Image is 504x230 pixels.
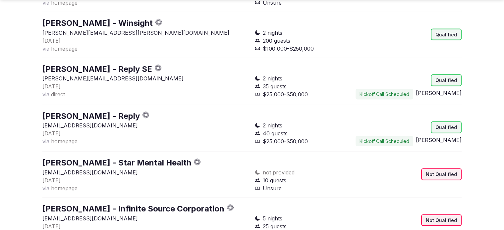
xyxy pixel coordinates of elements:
span: homepage [51,138,78,145]
span: not provided [263,168,295,176]
button: [PERSON_NAME] - Star Mental Health [42,157,191,168]
p: [PERSON_NAME][EMAIL_ADDRESS][DOMAIN_NAME] [42,74,250,82]
span: 5 nights [263,214,282,222]
div: Qualified [431,29,462,41]
span: 2 nights [263,74,282,82]
button: [DATE] [42,82,61,90]
button: [PERSON_NAME] - Infinite Source Corporation [42,203,224,214]
span: 2 nights [263,29,282,37]
span: 200 guests [263,37,290,45]
button: [DATE] [42,176,61,184]
div: $100,000-$250,000 [255,45,356,53]
button: [DATE] [42,37,61,45]
span: [DATE] [42,223,61,230]
p: [PERSON_NAME][EMAIL_ADDRESS][PERSON_NAME][DOMAIN_NAME] [42,29,250,37]
a: [PERSON_NAME] - Reply [42,111,140,121]
div: Qualified [431,121,462,133]
div: Unsure [255,184,356,192]
a: [PERSON_NAME] - Star Mental Health [42,158,191,167]
button: [PERSON_NAME] [416,136,462,144]
div: Not Qualified [421,168,462,180]
span: [DATE] [42,177,61,184]
span: via [42,185,49,192]
p: [EMAIL_ADDRESS][DOMAIN_NAME] [42,168,250,176]
button: [PERSON_NAME] - Winsight [42,18,153,29]
a: [PERSON_NAME] - Infinite Source Corporation [42,204,224,213]
span: homepage [51,45,78,52]
span: homepage [51,185,78,192]
span: via [42,45,49,52]
button: [PERSON_NAME] - Reply SE [42,64,152,75]
span: 40 guests [263,129,288,137]
a: [PERSON_NAME] - Winsight [42,18,153,28]
span: direct [51,91,65,98]
span: [DATE] [42,37,61,44]
a: [PERSON_NAME] - Reply SE [42,64,152,74]
button: [PERSON_NAME] [416,89,462,97]
div: $25,000-$50,000 [255,90,356,98]
span: 2 nights [263,121,282,129]
button: [DATE] [42,129,61,137]
div: $25,000-$50,000 [255,137,356,145]
span: [DATE] [42,83,61,90]
p: [EMAIL_ADDRESS][DOMAIN_NAME] [42,121,250,129]
div: Qualified [431,74,462,86]
span: [DATE] [42,130,61,137]
button: Kickoff Call Scheduled [356,136,413,147]
p: [EMAIL_ADDRESS][DOMAIN_NAME] [42,214,250,222]
span: via [42,138,49,145]
div: Not Qualified [421,214,462,226]
span: 10 guests [263,176,286,184]
span: via [42,91,49,98]
button: Kickoff Call Scheduled [356,89,413,100]
button: [PERSON_NAME] - Reply [42,111,140,122]
span: 35 guests [263,82,287,90]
